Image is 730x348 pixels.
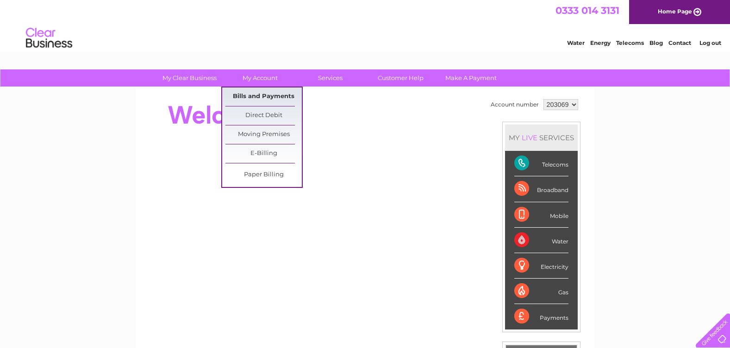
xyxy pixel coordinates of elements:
div: Mobile [514,202,568,228]
div: Payments [514,304,568,329]
td: Account number [488,97,541,112]
a: Water [567,39,585,46]
a: Bills and Payments [225,87,302,106]
a: Make A Payment [433,69,509,87]
a: Moving Premises [225,125,302,144]
a: Customer Help [362,69,439,87]
div: LIVE [520,133,539,142]
a: Energy [590,39,611,46]
a: Paper Billing [225,166,302,184]
div: Clear Business is a trading name of Verastar Limited (registered in [GEOGRAPHIC_DATA] No. 3667643... [147,5,584,45]
a: Direct Debit [225,106,302,125]
a: Blog [649,39,663,46]
div: Broadband [514,176,568,202]
img: logo.png [25,24,73,52]
div: Water [514,228,568,253]
div: Gas [514,279,568,304]
div: Telecoms [514,151,568,176]
a: Log out [699,39,721,46]
a: My Account [222,69,298,87]
div: Electricity [514,253,568,279]
a: Services [292,69,368,87]
a: E-Billing [225,144,302,163]
a: 0333 014 3131 [555,5,619,16]
div: MY SERVICES [505,124,578,151]
a: Telecoms [616,39,644,46]
a: Contact [668,39,691,46]
a: My Clear Business [151,69,228,87]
